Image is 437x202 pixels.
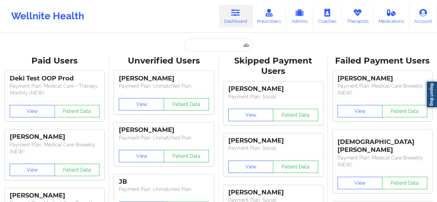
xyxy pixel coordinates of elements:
[228,109,274,121] button: View
[338,105,383,117] button: View
[219,5,252,28] a: Dashboard
[338,154,427,168] p: Payment Plan : Medical Care Biweekly (NEW)
[10,75,99,83] div: Deki Test OOP Prod
[119,134,209,141] p: Payment Plan : Unmatched Plan
[10,105,55,117] button: View
[342,5,374,28] a: Therapists
[55,164,100,176] button: Patient Data
[114,56,213,66] div: Unverified Users
[382,177,427,189] button: Patient Data
[119,83,209,89] p: Payment Plan : Unmatched Plan
[228,189,318,196] div: [PERSON_NAME]
[5,56,104,66] div: Paid Users
[10,192,99,200] div: [PERSON_NAME]
[228,161,274,173] button: View
[228,145,318,152] p: Payment Plan : Social
[338,133,427,154] div: [DEMOGRAPHIC_DATA][PERSON_NAME]
[313,5,342,28] a: Coaches
[119,178,209,186] div: JB
[338,177,383,189] button: View
[333,56,432,66] div: Failed Payment Users
[119,98,164,110] button: View
[164,150,209,162] button: Patient Data
[382,105,427,117] button: Patient Data
[338,83,427,96] p: Payment Plan : Medical Care Biweekly (NEW)
[338,75,427,83] div: [PERSON_NAME]
[228,137,318,145] div: [PERSON_NAME]
[409,5,437,28] a: Account
[119,186,209,193] p: Payment Plan : Unmatched Plan
[273,109,318,121] button: Patient Data
[273,161,318,173] button: Patient Data
[224,56,323,77] div: Skipped Payment Users
[119,150,164,162] button: View
[252,5,286,28] a: Prescribers
[10,83,99,96] p: Payment Plan : Medical Care + Therapy Monthly (NEW)
[374,5,409,28] a: Medications
[426,81,437,108] a: Report Bug
[10,141,99,155] p: Payment Plan : Medical Care Biweekly (NEW)
[10,133,99,141] div: [PERSON_NAME]
[119,75,209,83] div: [PERSON_NAME]
[119,126,209,134] div: [PERSON_NAME]
[228,93,318,100] p: Payment Plan : Social
[286,5,313,28] a: Admins
[10,164,55,176] button: View
[164,98,209,110] button: Patient Data
[228,85,318,93] div: [PERSON_NAME]
[55,105,100,117] button: Patient Data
